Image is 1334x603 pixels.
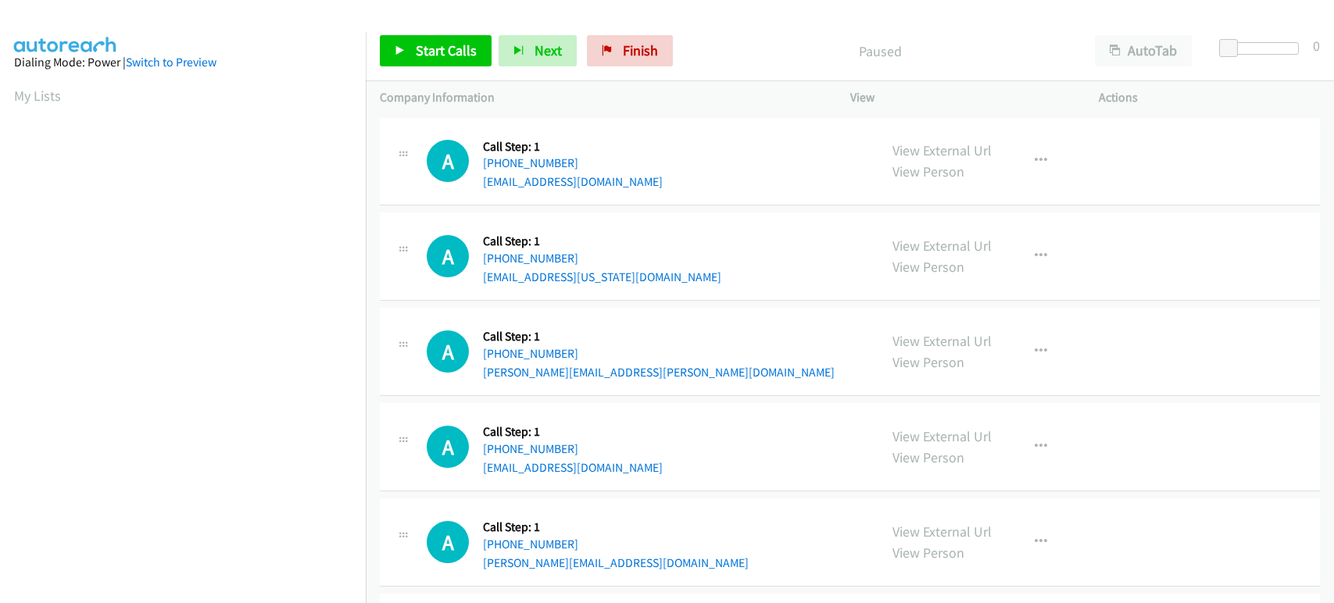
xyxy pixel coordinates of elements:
p: Paused [694,41,1067,62]
a: [PHONE_NUMBER] [483,251,578,266]
a: View Person [892,353,964,371]
h1: A [427,330,469,373]
p: Company Information [380,88,822,107]
h5: Call Step: 1 [483,519,749,535]
h1: A [427,235,469,277]
h1: A [427,426,469,468]
a: View External Url [892,141,992,159]
span: Start Calls [416,41,477,59]
div: Dialing Mode: Power | [14,53,352,72]
h5: Call Step: 1 [483,234,721,249]
button: Next [499,35,577,66]
h5: Call Step: 1 [483,424,663,440]
a: [PERSON_NAME][EMAIL_ADDRESS][DOMAIN_NAME] [483,555,749,570]
a: Switch to Preview [126,55,216,70]
a: View Person [892,258,964,276]
a: Start Calls [380,35,492,66]
a: [EMAIL_ADDRESS][DOMAIN_NAME] [483,460,663,475]
div: Delay between calls (in seconds) [1227,42,1299,55]
div: The call is yet to be attempted [427,140,469,182]
a: View Person [892,162,964,180]
a: Finish [587,35,673,66]
a: View Person [892,448,964,466]
a: [EMAIL_ADDRESS][DOMAIN_NAME] [483,174,663,189]
a: [PHONE_NUMBER] [483,155,578,170]
a: View External Url [892,523,992,541]
a: View External Url [892,427,992,445]
a: My Lists [14,87,61,105]
div: The call is yet to be attempted [427,426,469,468]
h1: A [427,521,469,563]
span: Next [535,41,562,59]
button: AutoTab [1095,35,1192,66]
a: View External Url [892,332,992,350]
div: The call is yet to be attempted [427,330,469,373]
a: [PHONE_NUMBER] [483,537,578,551]
a: [EMAIL_ADDRESS][US_STATE][DOMAIN_NAME] [483,269,721,284]
h1: A [427,140,469,182]
span: Finish [623,41,658,59]
h5: Call Step: 1 [483,139,663,155]
a: [PERSON_NAME][EMAIL_ADDRESS][PERSON_NAME][DOMAIN_NAME] [483,365,835,380]
div: 0 [1313,35,1320,56]
div: The call is yet to be attempted [427,235,469,277]
h5: Call Step: 1 [483,329,835,344]
a: View Person [892,544,964,562]
a: [PHONE_NUMBER] [483,441,578,456]
p: Actions [1099,88,1320,107]
a: View External Url [892,237,992,255]
p: View [850,88,1071,107]
div: The call is yet to be attempted [427,521,469,563]
a: [PHONE_NUMBER] [483,346,578,361]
